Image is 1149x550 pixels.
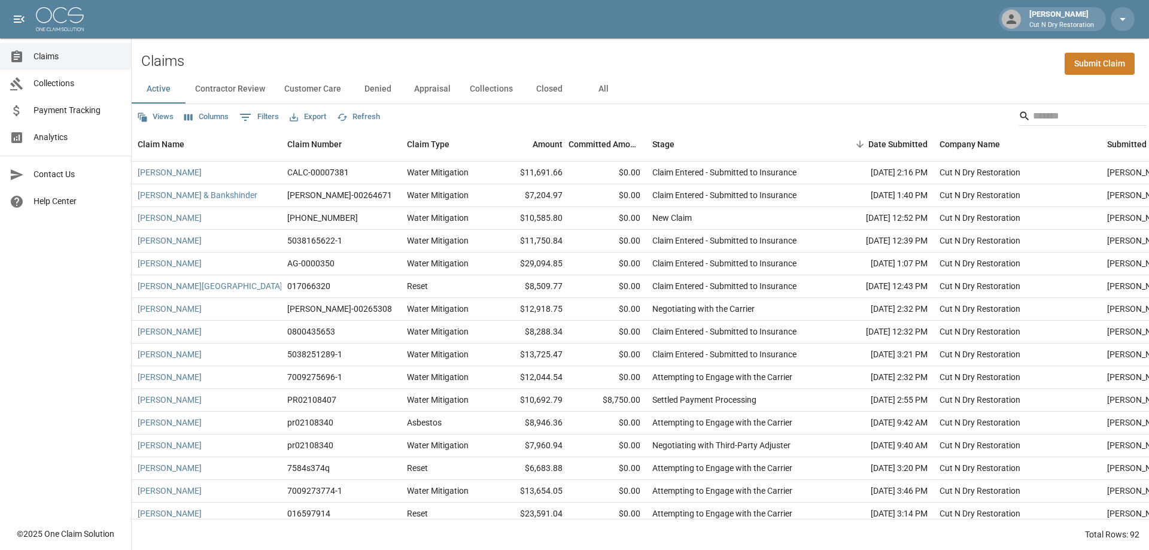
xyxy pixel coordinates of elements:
div: $8,509.77 [491,275,569,298]
div: Reset [407,508,428,519]
button: Appraisal [405,75,460,104]
div: Negotiating with Third-Party Adjuster [652,439,791,451]
div: Settled Payment Processing [652,394,756,406]
div: Date Submitted [868,127,928,161]
div: Cut N Dry Restoration [940,326,1020,338]
a: [PERSON_NAME] [138,348,202,360]
div: Cut N Dry Restoration [940,212,1020,224]
div: [DATE] 2:32 PM [826,298,934,321]
a: [PERSON_NAME] [138,508,202,519]
button: Export [287,108,329,126]
div: Water Mitigation [407,348,469,360]
div: [DATE] 3:21 PM [826,344,934,366]
div: $10,692.79 [491,389,569,412]
div: $7,204.97 [491,184,569,207]
div: Committed Amount [569,127,646,161]
div: [DATE] 2:16 PM [826,162,934,184]
div: Negotiating with the Carrier [652,303,755,315]
div: $0.00 [569,298,646,321]
div: Water Mitigation [407,166,469,178]
div: 5038165622-1 [287,235,342,247]
div: Cut N Dry Restoration [940,189,1020,201]
button: Show filters [236,108,282,127]
div: Water Mitigation [407,485,469,497]
div: $11,691.66 [491,162,569,184]
div: Cut N Dry Restoration [940,348,1020,360]
div: Claim Entered - Submitted to Insurance [652,189,797,201]
div: Water Mitigation [407,326,469,338]
div: $8,750.00 [569,389,646,412]
div: $7,960.94 [491,434,569,457]
span: Help Center [34,195,121,208]
button: All [576,75,630,104]
button: Active [132,75,186,104]
div: Claim Name [138,127,184,161]
a: [PERSON_NAME] [138,371,202,383]
div: Water Mitigation [407,394,469,406]
div: [DATE] 3:14 PM [826,503,934,525]
div: [DATE] 2:55 PM [826,389,934,412]
button: Refresh [334,108,383,126]
div: Water Mitigation [407,189,469,201]
div: $0.00 [569,457,646,480]
div: pr02108340 [287,439,333,451]
div: AG-0000350 [287,257,335,269]
div: Water Mitigation [407,439,469,451]
div: Claim Entered - Submitted to Insurance [652,348,797,360]
div: Asbestos [407,417,442,429]
button: Sort [852,136,868,153]
div: dynamic tabs [132,75,1149,104]
a: [PERSON_NAME] [138,166,202,178]
div: $0.00 [569,162,646,184]
div: 01-008-942649 [287,212,358,224]
div: $12,044.54 [491,366,569,389]
div: 0800435653 [287,326,335,338]
div: Claim Entered - Submitted to Insurance [652,166,797,178]
span: Payment Tracking [34,104,121,117]
div: $0.00 [569,344,646,366]
div: Claim Entered - Submitted to Insurance [652,280,797,292]
div: Cut N Dry Restoration [940,439,1020,451]
div: Stage [646,127,826,161]
div: 5038251289-1 [287,348,342,360]
div: Attempting to Engage with the Carrier [652,485,792,497]
div: Claim Entered - Submitted to Insurance [652,257,797,269]
div: Cut N Dry Restoration [940,371,1020,383]
div: Amount [491,127,569,161]
div: 7584s374q [287,462,330,474]
span: Analytics [34,131,121,144]
button: Closed [522,75,576,104]
span: Collections [34,77,121,90]
a: [PERSON_NAME] [138,417,202,429]
div: $10,585.80 [491,207,569,230]
div: $12,918.75 [491,298,569,321]
div: $0.00 [569,184,646,207]
div: Company Name [934,127,1101,161]
div: Reset [407,462,428,474]
div: [PERSON_NAME] [1025,8,1099,30]
div: [DATE] 12:39 PM [826,230,934,253]
a: [PERSON_NAME] [138,485,202,497]
div: Cut N Dry Restoration [940,257,1020,269]
div: Cut N Dry Restoration [940,280,1020,292]
a: [PERSON_NAME] [138,303,202,315]
div: Committed Amount [569,127,640,161]
div: New Claim [652,212,692,224]
p: Cut N Dry Restoration [1029,20,1094,31]
div: $6,683.88 [491,457,569,480]
div: Cut N Dry Restoration [940,508,1020,519]
a: [PERSON_NAME][GEOGRAPHIC_DATA] [138,280,282,292]
div: Water Mitigation [407,371,469,383]
div: Water Mitigation [407,212,469,224]
div: $13,725.47 [491,344,569,366]
div: Reset [407,280,428,292]
div: [DATE] 12:52 PM [826,207,934,230]
div: $0.00 [569,253,646,275]
div: Cut N Dry Restoration [940,166,1020,178]
div: $29,094.85 [491,253,569,275]
div: [DATE] 1:40 PM [826,184,934,207]
div: Attempting to Engage with the Carrier [652,462,792,474]
div: [DATE] 12:43 PM [826,275,934,298]
div: Water Mitigation [407,257,469,269]
div: PR02108407 [287,394,336,406]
